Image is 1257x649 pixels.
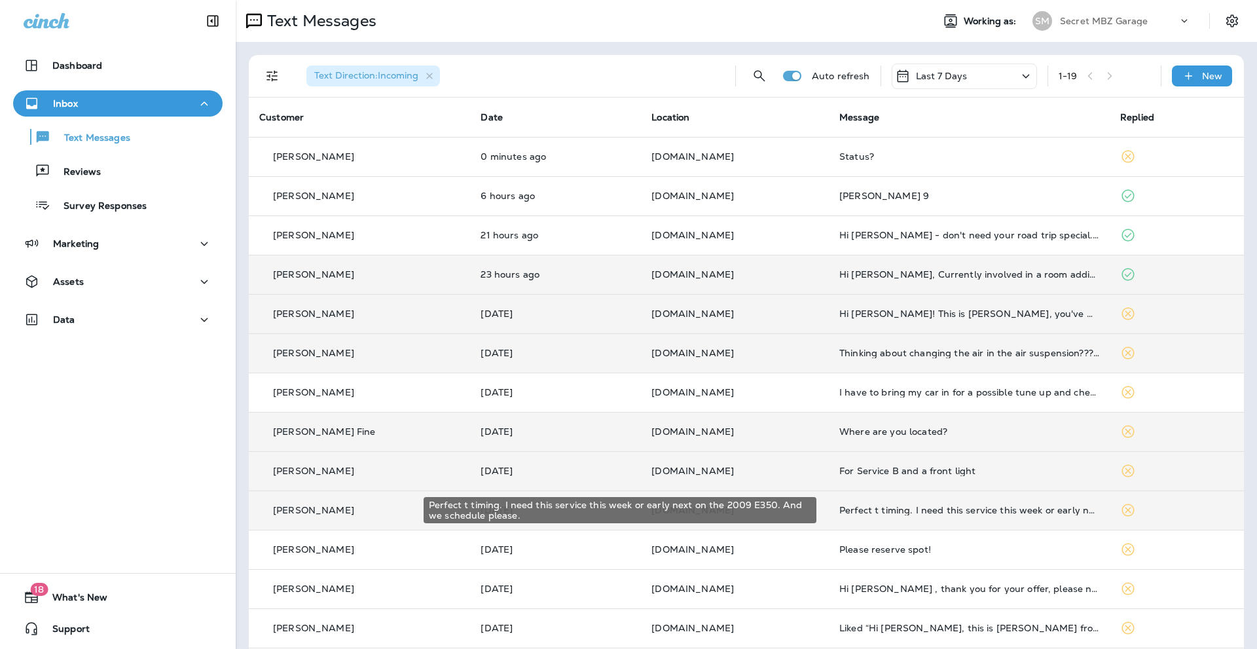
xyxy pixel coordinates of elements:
[481,308,630,319] p: Aug 19, 2025 01:46 PM
[651,386,734,398] span: [DOMAIN_NAME]
[839,426,1099,437] div: Where are you located?
[812,71,870,81] p: Auto refresh
[839,191,1099,201] div: Jeff 9
[481,151,630,162] p: Aug 20, 2025 03:04 PM
[651,111,689,123] span: Location
[53,314,75,325] p: Data
[651,347,734,359] span: [DOMAIN_NAME]
[53,98,78,109] p: Inbox
[916,71,968,81] p: Last 7 Days
[481,387,630,398] p: Aug 18, 2025 02:42 PM
[273,269,354,280] p: [PERSON_NAME]
[51,132,130,145] p: Text Messages
[273,348,354,358] p: [PERSON_NAME]
[13,52,223,79] button: Dashboard
[259,111,304,123] span: Customer
[481,466,630,476] p: Aug 18, 2025 01:57 PM
[839,111,879,123] span: Message
[50,166,101,179] p: Reviews
[651,622,734,634] span: [DOMAIN_NAME]
[39,592,107,608] span: What's New
[52,60,102,71] p: Dashboard
[651,583,734,595] span: [DOMAIN_NAME]
[262,11,376,31] p: Text Messages
[259,63,285,89] button: Filters
[481,348,630,358] p: Aug 18, 2025 03:16 PM
[424,497,816,523] div: Perfect t timing. I need this service this week or early next on the 2009 E350. And we schedule p...
[273,151,354,162] p: [PERSON_NAME]
[839,387,1099,398] div: I have to bring my car in for a possible tune up and check up, so that sounds perfect.
[839,505,1099,515] div: Perfect t timing. I need this service this week or early next on the 2009 E350. And we schedule p...
[481,584,630,594] p: Aug 18, 2025 01:27 PM
[53,238,99,249] p: Marketing
[273,544,354,555] p: [PERSON_NAME]
[273,387,354,398] p: [PERSON_NAME]
[13,269,223,295] button: Assets
[1032,11,1052,31] div: SM
[651,151,734,162] span: [DOMAIN_NAME]
[481,426,630,437] p: Aug 18, 2025 02:32 PM
[13,191,223,219] button: Survey Responses
[13,157,223,185] button: Reviews
[839,308,1099,319] div: Hi Jeff! This is Amanda, you've worked on my GLC 300 before. I hope you are well! Last time my ca...
[964,16,1019,27] span: Working as:
[273,623,354,633] p: [PERSON_NAME]
[746,63,773,89] button: Search Messages
[13,123,223,151] button: Text Messages
[1120,111,1154,123] span: Replied
[273,466,354,476] p: [PERSON_NAME]
[1060,16,1148,26] p: Secret MBZ Garage
[1059,71,1078,81] div: 1 - 19
[839,269,1099,280] div: Hi Jeff, Currently involved in a room addition to my home. I will select a couple of dates and ge...
[651,308,734,320] span: [DOMAIN_NAME]
[273,505,354,515] p: [PERSON_NAME]
[481,111,503,123] span: Date
[481,269,630,280] p: Aug 19, 2025 03:45 PM
[651,465,734,477] span: [DOMAIN_NAME]
[839,466,1099,476] div: For Service B and a front light
[481,191,630,201] p: Aug 20, 2025 08:18 AM
[651,229,734,241] span: [DOMAIN_NAME]
[481,623,630,633] p: Aug 18, 2025 01:26 PM
[306,65,440,86] div: Text Direction:Incoming
[13,616,223,642] button: Support
[273,191,354,201] p: [PERSON_NAME]
[13,306,223,333] button: Data
[273,308,354,319] p: [PERSON_NAME]
[839,348,1099,358] div: Thinking about changing the air in the air suspension??? I guess there can be water. Ask the boss...
[314,69,418,81] span: Text Direction : Incoming
[39,623,90,639] span: Support
[13,90,223,117] button: Inbox
[53,276,84,287] p: Assets
[194,8,231,34] button: Collapse Sidebar
[481,230,630,240] p: Aug 19, 2025 05:36 PM
[651,269,734,280] span: [DOMAIN_NAME]
[839,623,1099,633] div: Liked “Hi Catrina, this is Jeff from Secret MBZ. Summer heat is here, but don't worry. Our $79 Ro...
[30,583,48,596] span: 18
[273,584,354,594] p: [PERSON_NAME]
[651,544,734,555] span: [DOMAIN_NAME]
[839,151,1099,162] div: Status?
[273,230,354,240] p: [PERSON_NAME]
[839,230,1099,240] div: Hi Jeff - don't need your road trip special. What I do need are some front airmatic struts instal...
[273,426,376,437] p: [PERSON_NAME] Fine
[50,200,147,213] p: Survey Responses
[651,190,734,202] span: [DOMAIN_NAME]
[651,426,734,437] span: [DOMAIN_NAME]
[1202,71,1222,81] p: New
[13,231,223,257] button: Marketing
[839,584,1099,594] div: Hi Jeff , thank you for your offer, please note that I sold the car last March ..
[1220,9,1244,33] button: Settings
[839,544,1099,555] div: Please reserve spot!
[13,584,223,610] button: 18What's New
[481,544,630,555] p: Aug 18, 2025 01:29 PM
